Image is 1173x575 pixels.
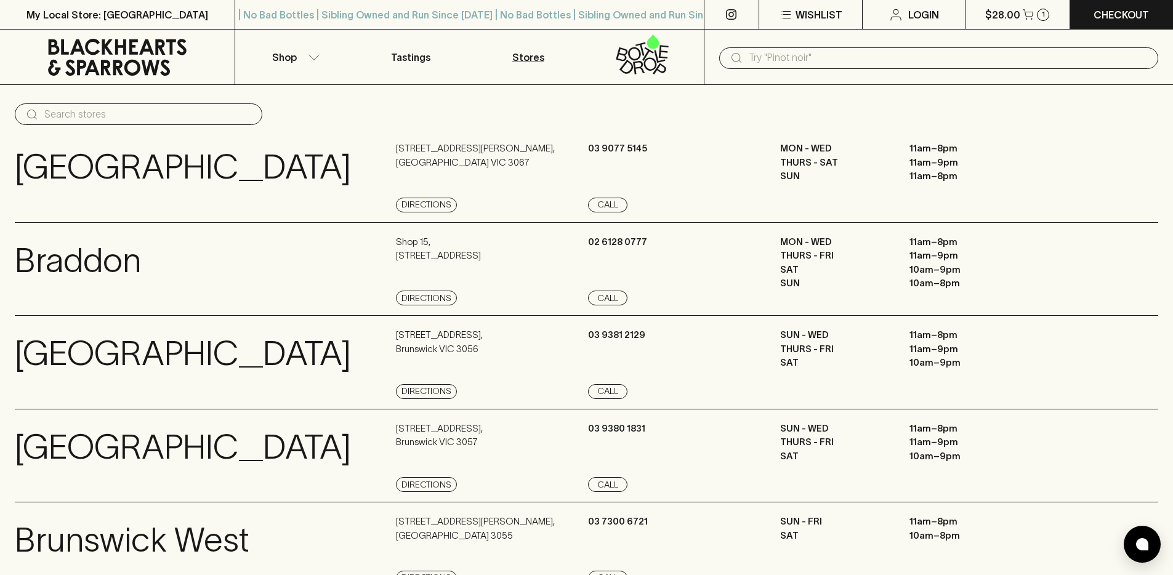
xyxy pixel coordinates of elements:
p: 11am – 8pm [909,169,1020,183]
p: 03 9380 1831 [588,422,645,436]
p: SUN - FRI [780,515,891,529]
p: SUN [780,169,891,183]
p: 10am – 8pm [909,529,1020,543]
p: [GEOGRAPHIC_DATA] [15,422,351,473]
input: Search stores [44,105,252,124]
a: Directions [396,384,457,399]
p: Brunswick West [15,515,249,566]
p: 11am – 8pm [909,515,1020,529]
p: [GEOGRAPHIC_DATA] [15,142,351,193]
p: SAT [780,529,891,543]
p: [GEOGRAPHIC_DATA] [15,328,351,379]
p: SAT [780,449,891,464]
p: 10am – 9pm [909,263,1020,277]
p: 11am – 8pm [909,142,1020,156]
p: MON - WED [780,235,891,249]
p: My Local Store: [GEOGRAPHIC_DATA] [26,7,208,22]
p: THURS - FRI [780,249,891,263]
p: Shop [272,50,297,65]
a: Call [588,291,627,305]
p: THURS - SAT [780,156,891,170]
p: 03 9381 2129 [588,328,645,342]
p: SUN - WED [780,328,891,342]
p: 02 6128 0777 [588,235,647,249]
p: Wishlist [796,7,842,22]
p: Checkout [1094,7,1149,22]
a: Tastings [352,30,469,84]
a: Directions [396,198,457,212]
p: Tastings [391,50,430,65]
p: SAT [780,356,891,370]
p: 10am – 9pm [909,356,1020,370]
p: 11am – 9pm [909,249,1020,263]
a: Directions [396,291,457,305]
p: 1 [1042,11,1045,18]
p: $28.00 [985,7,1020,22]
a: Directions [396,477,457,492]
button: Shop [235,30,352,84]
p: 10am – 9pm [909,449,1020,464]
p: 03 9077 5145 [588,142,647,156]
p: 11am – 8pm [909,235,1020,249]
img: bubble-icon [1136,538,1148,550]
a: Call [588,477,627,492]
p: 10am – 8pm [909,276,1020,291]
p: THURS - FRI [780,435,891,449]
p: THURS - FRI [780,342,891,356]
p: [STREET_ADDRESS] , Brunswick VIC 3057 [396,422,483,449]
a: Call [588,384,627,399]
p: MON - WED [780,142,891,156]
input: Try "Pinot noir" [749,48,1148,68]
a: Call [588,198,627,212]
p: Login [908,7,939,22]
p: SUN [780,276,891,291]
a: Stores [470,30,587,84]
p: [STREET_ADDRESS][PERSON_NAME] , [GEOGRAPHIC_DATA] VIC 3067 [396,142,555,169]
p: 11am – 9pm [909,156,1020,170]
p: 11am – 8pm [909,422,1020,436]
p: [STREET_ADDRESS][PERSON_NAME] , [GEOGRAPHIC_DATA] 3055 [396,515,555,542]
p: 03 7300 6721 [588,515,648,529]
p: 11am – 9pm [909,342,1020,356]
p: 11am – 9pm [909,435,1020,449]
p: SAT [780,263,891,277]
p: Braddon [15,235,141,286]
p: Shop 15 , [STREET_ADDRESS] [396,235,481,263]
p: SUN - WED [780,422,891,436]
p: [STREET_ADDRESS] , Brunswick VIC 3056 [396,328,483,356]
p: Stores [512,50,544,65]
p: 11am – 8pm [909,328,1020,342]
